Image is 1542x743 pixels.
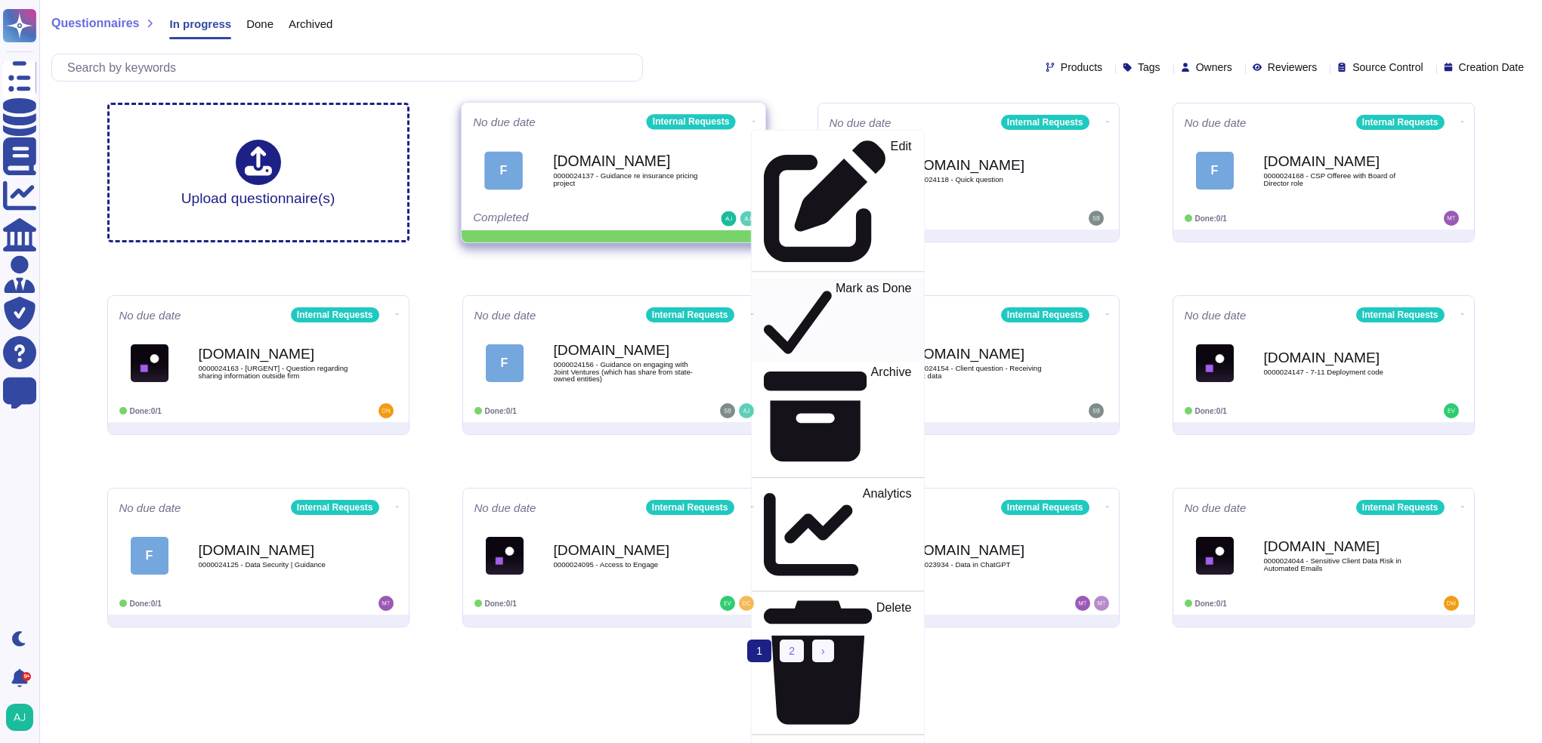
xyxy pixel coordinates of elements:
[1061,62,1102,72] span: Products
[473,116,536,128] span: No due date
[751,598,923,728] a: Delete
[909,176,1060,183] span: 0000024118 - Quick question
[1352,62,1423,72] span: Source Control
[131,344,168,382] img: Logo
[862,488,911,582] p: Analytics
[1264,172,1415,187] span: 0000024168 - CSP Offeree with Board of Director role
[1264,368,1415,376] span: 0000024147 - 7-11 Deployment code
[1195,600,1227,608] span: Done: 0/1
[486,344,524,382] div: F
[646,114,735,129] div: Internal Requests
[379,403,394,418] img: user
[1094,596,1109,611] img: user
[1444,403,1459,418] img: user
[1356,307,1445,322] div: Internal Requests
[3,701,44,734] button: user
[554,343,705,357] b: [DOMAIN_NAME]
[1185,117,1247,128] span: No due date
[289,18,332,29] span: Archived
[830,117,892,128] span: No due date
[740,211,755,227] img: user
[1196,62,1232,72] span: Owners
[199,365,350,379] span: 0000024163 - [URGENT] - Question regarding sharing information outside firm
[720,596,735,611] img: user
[474,310,536,321] span: No due date
[1001,307,1089,322] div: Internal Requests
[1356,115,1445,130] div: Internal Requests
[751,484,923,585] a: Analytics
[1195,214,1227,223] span: Done: 0/1
[747,640,771,662] span: 1
[1185,310,1247,321] span: No due date
[909,347,1060,361] b: [DOMAIN_NAME]
[1268,62,1317,72] span: Reviewers
[909,158,1060,172] b: [DOMAIN_NAME]
[553,172,706,187] span: 0000024137 - Guidance re insurance pricing project
[1444,211,1459,226] img: user
[119,310,181,321] span: No due date
[751,137,923,266] a: Edit
[291,500,379,515] div: Internal Requests
[1075,596,1090,611] img: user
[1264,350,1415,365] b: [DOMAIN_NAME]
[379,596,394,611] img: user
[1089,211,1104,226] img: user
[720,403,735,418] img: user
[1195,407,1227,415] span: Done: 0/1
[739,403,754,418] img: user
[484,151,523,190] div: F
[1264,154,1415,168] b: [DOMAIN_NAME]
[1196,344,1234,382] img: Logo
[646,500,734,515] div: Internal Requests
[119,502,181,513] span: No due date
[169,18,231,29] span: In progress
[199,543,350,557] b: [DOMAIN_NAME]
[780,640,804,662] a: 2
[909,543,1060,557] b: [DOMAIN_NAME]
[1185,502,1247,513] span: No due date
[473,211,660,227] div: Completed
[474,502,536,513] span: No due date
[909,365,1060,379] span: 0000024154 - Client question - Receiving client data
[1001,115,1089,130] div: Internal Requests
[130,600,162,608] span: Done: 0/1
[739,596,754,611] img: user
[60,54,642,81] input: Search by keywords
[870,365,911,468] p: Archive
[485,600,517,608] span: Done: 0/1
[485,407,517,415] span: Done: 0/1
[1001,500,1089,515] div: Internal Requests
[646,307,734,322] div: Internal Requests
[721,211,736,227] img: user
[835,282,911,359] p: Mark as Done
[6,704,33,731] img: user
[199,347,350,361] b: [DOMAIN_NAME]
[1138,62,1160,72] span: Tags
[876,602,911,725] p: Delete
[554,361,705,383] span: 0000024156 - Guidance on engaging with Joint Ventures (which has share from state-owned entities)
[1444,596,1459,611] img: user
[199,561,350,569] span: 0000024125 - Data Security | Guidance
[751,278,923,362] a: Mark as Done
[486,537,524,575] img: Logo
[1459,62,1524,72] span: Creation Date
[1264,557,1415,572] span: 0000024044 - Sensitive Client Data Risk in Automated Emails
[1356,500,1445,515] div: Internal Requests
[246,18,273,29] span: Done
[131,537,168,575] div: F
[553,154,706,168] b: [DOMAIN_NAME]
[1089,403,1104,418] img: user
[751,362,923,471] a: Archive
[291,307,379,322] div: Internal Requests
[554,543,705,557] b: [DOMAIN_NAME]
[1264,539,1415,553] b: [DOMAIN_NAME]
[51,17,139,29] span: Questionnaires
[1196,537,1234,575] img: Logo
[890,140,911,263] p: Edit
[1196,152,1234,190] div: F
[130,407,162,415] span: Done: 0/1
[821,645,825,657] span: ›
[181,140,335,205] div: Upload questionnaire(s)
[22,672,31,681] div: 9+
[909,561,1060,569] span: 0000023934 - Data in ChatGPT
